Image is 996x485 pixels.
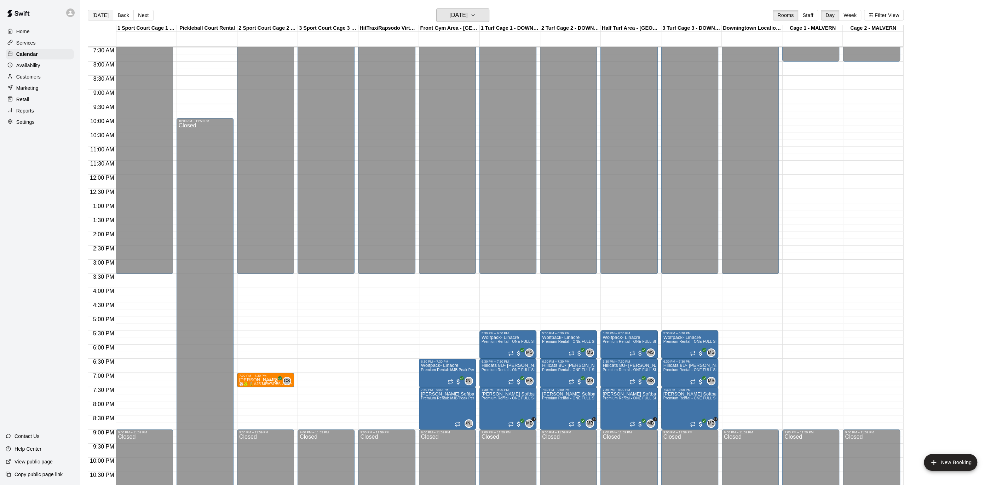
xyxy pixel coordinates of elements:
div: 7:30 PM – 9:00 PM: Shanahan Softball [479,387,536,429]
span: 10:30 AM [88,132,116,138]
div: 9:00 PM – 11:59 PM [663,431,716,434]
a: Settings [6,117,74,127]
a: Home [6,26,74,37]
span: 7:30 PM [91,387,116,393]
span: Premium Rental - ONE FULL SIDE OF MJB - 60'x100' Turf and Three 55' Retractable Cages [542,396,697,400]
span: Recurring event [690,379,696,385]
div: Jordan Ambrose [465,419,473,428]
span: Premium Rental - ONE FULL SIDE OF MJB - 60'x100' Turf and Three 55' Retractable Cages [482,340,637,343]
span: Premium Rental - ONE FULL SIDE OF MJB - 60'x100' Turf and Three 55' Retractable Cages [542,368,697,372]
div: 7:30 PM – 9:00 PM [663,388,716,392]
span: 11:30 AM [88,161,116,167]
div: 2 Turf Cage 2 - DOWNINGTOWN [540,25,601,32]
p: Customers [16,73,41,80]
div: 7:00 PM – 7:30 PM [239,374,292,377]
p: Contact Us [15,433,40,440]
p: View public page [15,458,53,465]
button: Rooms [773,10,798,21]
div: 6:30 PM – 7:30 PM: Hillcats 8U- Mike Sweet [479,359,536,387]
span: +1 [713,417,718,421]
div: 6:30 PM – 7:30 PM: Hillcats 8U- Mike Sweet [540,359,597,387]
span: [PERSON_NAME] [450,377,487,385]
p: Copy public page link [15,471,63,478]
span: Premium Rental - ONE FULL SIDE OF MJB - 60'x100' Turf and Three 55' Retractable Cages [482,396,637,400]
div: 5:30 PM – 6:30 PM [542,331,595,335]
span: Premium Rental - ONE FULL SIDE OF MJB - 60'x100' Turf and Three 55' Retractable Cages [482,368,637,372]
div: 5:30 PM – 6:30 PM [663,331,716,335]
span: Premium Rental: MJB Peak Performance Gym & Fitness Room [421,396,527,400]
span: Recurring event [508,379,514,385]
span: MB [587,420,593,427]
span: All customers have paid [576,378,583,385]
span: Recurring event [629,379,635,385]
span: 2:30 PM [91,246,116,252]
div: Cory Sawka (1) [283,377,291,385]
span: MB [526,420,533,427]
div: 7:30 PM – 9:00 PM [421,388,474,392]
div: Marketing [6,83,74,93]
div: Downingtown Location - OUTDOOR Turf Area [722,25,782,32]
span: 11:00 AM [88,146,116,152]
span: MS [587,377,593,385]
span: 4:00 PM [91,288,116,294]
span: All customers have paid [637,350,644,357]
p: Calendar [16,51,38,58]
span: Recurring event [690,421,696,427]
div: 7:00 PM – 7:30 PM: Nicole Semerjian [237,373,294,387]
span: Recurring event [569,421,574,427]
span: Michael Bivona & 1 other [528,419,534,428]
span: Recurring event [569,351,574,356]
span: Michael Bivona & 1 other [710,419,715,428]
div: 9:00 PM – 11:59 PM [300,431,352,434]
button: Staff [798,10,818,21]
span: All customers have paid [515,350,522,357]
span: CS [284,377,290,385]
span: MS [647,349,654,356]
div: 9:00 PM – 11:59 PM [421,431,474,434]
span: Michael Bivona & 1 other [649,419,655,428]
div: 1 Sport Court Cage 1 - DOWNINGTOWN [116,25,177,32]
span: MB [708,420,714,427]
p: Availability [16,62,40,69]
p: Home [16,28,30,35]
div: Michelle Sawka (Instructor / Owner / Operator) [525,348,534,357]
span: Michelle Sawka (Instructor / Owner / Operator) [588,348,594,357]
p: Marketing [16,85,39,92]
span: Michelle Sawka (Instructor / Owner / Operator) [528,377,534,385]
button: [DATE] [436,8,489,22]
span: Premium Rental - ONE FULL SIDE OF MJB - 60'x100' Turf and Three 55' Retractable Cages [603,368,758,372]
span: MS [647,377,654,385]
span: All customers have paid [515,421,522,428]
div: Jordan Ambrose [465,377,473,385]
a: Calendar [6,49,74,59]
div: 3 Turf Cage 3 - DOWNINGTOWN [661,25,722,32]
span: +1 [531,417,536,421]
p: Settings [16,119,35,126]
span: 9:30 AM [92,104,116,110]
span: 3:00 PM [91,260,116,266]
span: Michelle Sawka (Instructor / Owner / Operator) [649,348,655,357]
span: Recurring event [569,379,574,385]
div: 6:30 PM – 7:30 PM [421,360,474,363]
div: 7:30 PM – 9:00 PM: Shanahan Softball [661,387,718,429]
span: All customers have paid [697,350,704,357]
span: 8:30 AM [92,76,116,82]
span: All customers have paid [576,421,583,428]
p: Services [16,39,36,46]
div: 9:00 PM – 11:59 PM [542,431,595,434]
div: Michael Bivona [525,419,534,428]
span: Michelle Sawka (Instructor / Owner / Operator) [710,377,715,385]
div: Availability [6,60,74,71]
span: 5:30 PM [91,330,116,336]
div: 6:30 PM – 7:30 PM [603,360,655,363]
span: Recurring event [629,351,635,356]
span: 2:00 PM [91,231,116,237]
span: 4:30 PM [91,302,116,308]
span: 9:30 PM [91,444,116,450]
span: All customers have paid [637,421,644,428]
span: 12:00 PM [88,175,116,181]
div: Retail [6,94,74,105]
